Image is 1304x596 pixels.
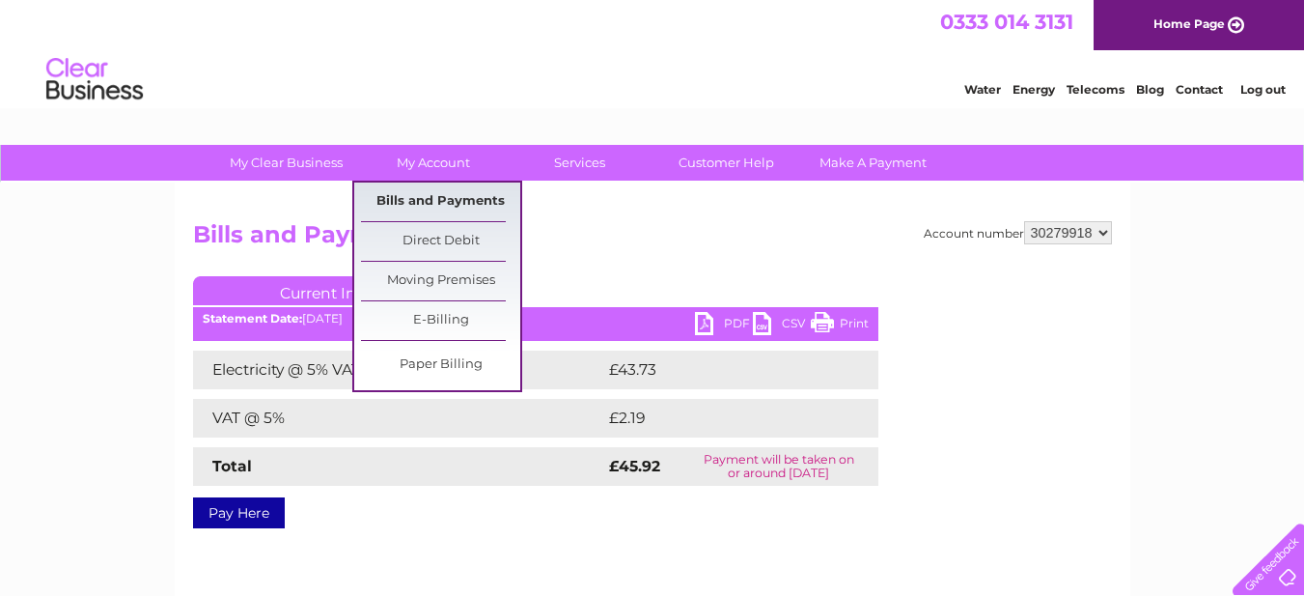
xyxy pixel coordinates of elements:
[964,82,1001,97] a: Water
[604,351,839,389] td: £43.73
[193,276,483,305] a: Current Invoice
[353,145,513,181] a: My Account
[203,311,302,326] b: Statement Date:
[361,346,520,384] a: Paper Billing
[193,399,604,438] td: VAT @ 5%
[811,312,869,340] a: Print
[361,222,520,261] a: Direct Debit
[680,447,878,486] td: Payment will be taken on or around [DATE]
[647,145,806,181] a: Customer Help
[361,183,520,221] a: Bills and Payments
[45,50,144,109] img: logo.png
[193,497,285,528] a: Pay Here
[361,262,520,300] a: Moving Premises
[212,457,252,475] strong: Total
[753,312,811,340] a: CSV
[1136,82,1164,97] a: Blog
[940,10,1073,34] a: 0333 014 3131
[193,221,1112,258] h2: Bills and Payments
[500,145,659,181] a: Services
[193,351,604,389] td: Electricity @ 5% VAT
[924,221,1112,244] div: Account number
[197,11,1109,94] div: Clear Business is a trading name of Verastar Limited (registered in [GEOGRAPHIC_DATA] No. 3667643...
[207,145,366,181] a: My Clear Business
[609,457,660,475] strong: £45.92
[1240,82,1286,97] a: Log out
[1013,82,1055,97] a: Energy
[695,312,753,340] a: PDF
[193,312,878,326] div: [DATE]
[1176,82,1223,97] a: Contact
[793,145,953,181] a: Make A Payment
[604,399,831,438] td: £2.19
[1067,82,1124,97] a: Telecoms
[361,301,520,340] a: E-Billing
